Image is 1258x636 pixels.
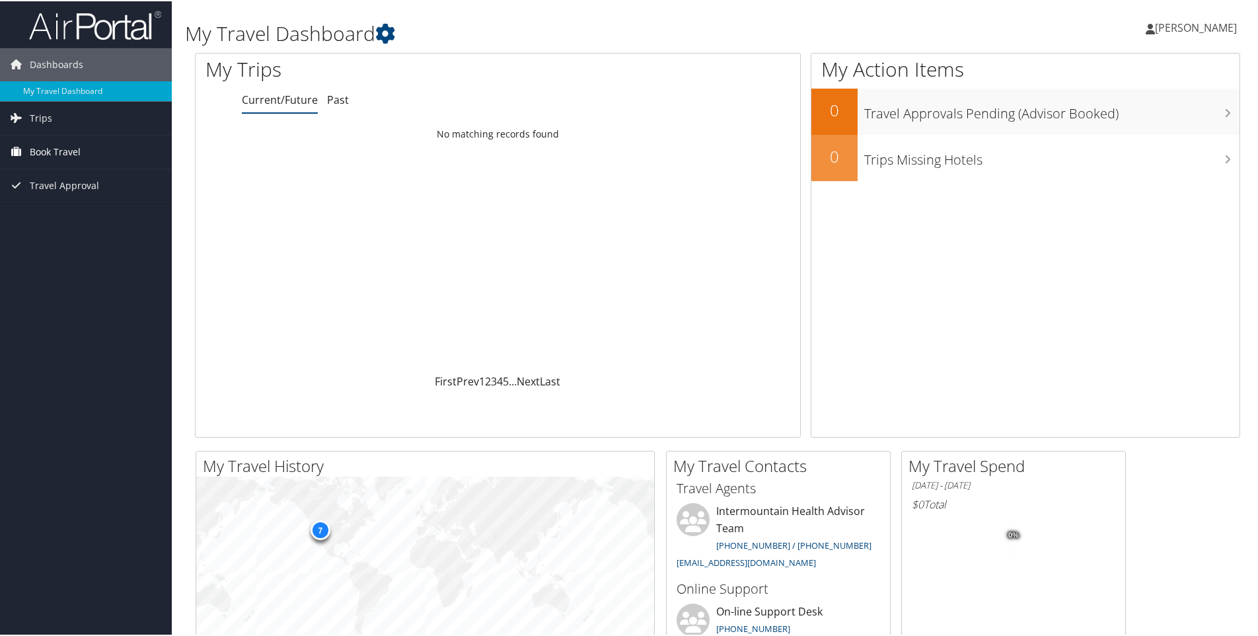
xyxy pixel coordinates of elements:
h6: [DATE] - [DATE] [912,478,1115,491]
td: No matching records found [196,121,800,145]
h1: My Travel Dashboard [185,19,895,46]
a: First [435,373,457,387]
a: Last [540,373,560,387]
span: … [509,373,517,387]
h2: My Travel Spend [908,454,1125,476]
span: Book Travel [30,134,81,167]
h3: Travel Approvals Pending (Advisor Booked) [864,97,1239,122]
h3: Trips Missing Hotels [864,143,1239,168]
h3: Travel Agents [677,478,880,497]
span: $0 [912,496,924,510]
a: 5 [503,373,509,387]
div: 7 [310,519,330,539]
a: [EMAIL_ADDRESS][DOMAIN_NAME] [677,555,816,567]
h6: Total [912,496,1115,510]
a: Next [517,373,540,387]
a: 0Travel Approvals Pending (Advisor Booked) [811,87,1239,134]
h1: My Action Items [811,54,1239,82]
span: Travel Approval [30,168,99,201]
a: 2 [485,373,491,387]
a: [PERSON_NAME] [1146,7,1250,46]
h2: 0 [811,98,858,120]
tspan: 0% [1008,530,1019,538]
a: [PHONE_NUMBER] [716,621,790,633]
a: Prev [457,373,479,387]
a: 3 [491,373,497,387]
a: [PHONE_NUMBER] / [PHONE_NUMBER] [716,538,871,550]
a: Current/Future [242,91,318,106]
a: 4 [497,373,503,387]
span: [PERSON_NAME] [1155,19,1237,34]
li: Intermountain Health Advisor Team [670,502,887,573]
a: 0Trips Missing Hotels [811,134,1239,180]
h2: My Travel Contacts [673,454,890,476]
a: Past [327,91,349,106]
h3: Online Support [677,578,880,597]
span: Trips [30,100,52,134]
a: 1 [479,373,485,387]
h2: 0 [811,144,858,167]
h2: My Travel History [203,454,654,476]
h1: My Trips [205,54,538,82]
img: airportal-logo.png [29,9,161,40]
span: Dashboards [30,47,83,80]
